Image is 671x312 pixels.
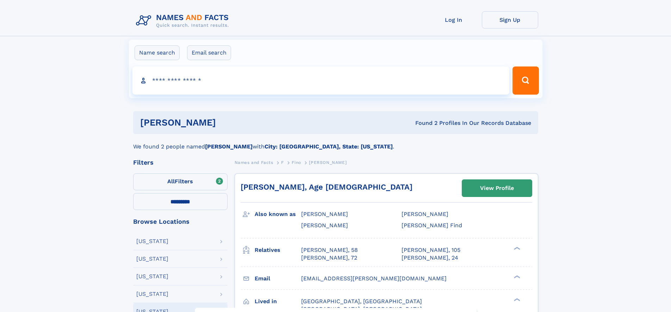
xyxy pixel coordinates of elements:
a: [PERSON_NAME], 58 [301,246,358,254]
a: [PERSON_NAME], Age [DEMOGRAPHIC_DATA] [241,183,412,191]
label: Name search [135,45,180,60]
span: [PERSON_NAME] [309,160,347,165]
b: [PERSON_NAME] [205,143,253,150]
a: [PERSON_NAME], 72 [301,254,357,262]
div: [US_STATE] [136,291,168,297]
a: View Profile [462,180,532,197]
span: All [167,178,175,185]
button: Search Button [512,66,539,95]
h3: Also known as [255,208,301,220]
img: Logo Names and Facts [133,11,235,30]
a: Names and Facts [235,158,273,167]
input: search input [132,66,510,95]
a: [PERSON_NAME], 24 [402,254,458,262]
label: Filters [133,173,228,190]
div: ❯ [512,297,521,302]
div: [US_STATE] [136,238,168,244]
span: [PERSON_NAME] [402,211,448,217]
a: Log In [425,11,482,28]
span: F [281,160,284,165]
span: [PERSON_NAME] [301,211,348,217]
span: [PERSON_NAME] [301,222,348,229]
div: We found 2 people named with . [133,134,538,151]
a: Fino [292,158,301,167]
h1: [PERSON_NAME] [140,118,316,127]
a: [PERSON_NAME], 105 [402,246,460,254]
a: Sign Up [482,11,538,28]
h3: Lived in [255,295,301,307]
div: View Profile [480,180,514,196]
div: Browse Locations [133,218,228,225]
span: Fino [292,160,301,165]
div: Filters [133,159,228,166]
div: [US_STATE] [136,256,168,262]
div: [US_STATE] [136,274,168,279]
span: [GEOGRAPHIC_DATA], [GEOGRAPHIC_DATA] [301,298,422,305]
label: Email search [187,45,231,60]
div: ❯ [512,274,521,279]
b: City: [GEOGRAPHIC_DATA], State: [US_STATE] [265,143,393,150]
div: ❯ [512,246,521,250]
span: [PERSON_NAME] Find [402,222,462,229]
h3: Email [255,273,301,285]
a: F [281,158,284,167]
h3: Relatives [255,244,301,256]
span: [EMAIL_ADDRESS][PERSON_NAME][DOMAIN_NAME] [301,275,447,282]
div: Found 2 Profiles In Our Records Database [316,119,531,127]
